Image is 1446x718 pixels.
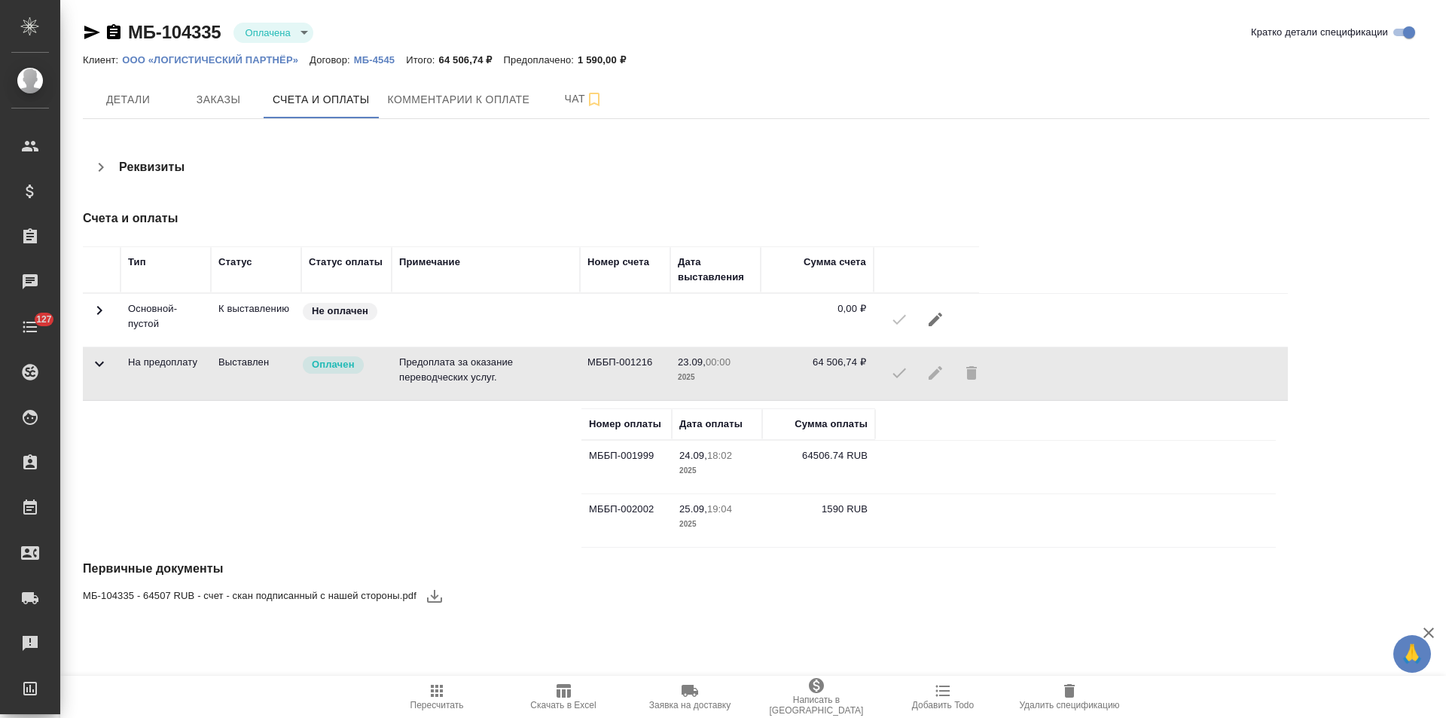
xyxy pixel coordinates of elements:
span: Кратко детали спецификации [1251,25,1388,40]
a: МБ-104335 [128,22,221,42]
td: Основной-пустой [120,294,211,347]
p: 24.09, [679,450,707,461]
span: МБ-104335 - 64507 RUB - счет - скан подписанный с нашей стороны.pdf [83,588,416,603]
button: Скопировать ссылку [105,23,123,41]
p: МБ-4545 [354,54,406,66]
span: Комментарии к оплате [388,90,530,109]
span: 🙏 [1399,638,1425,670]
p: 25.09, [679,503,707,515]
td: МББП-001216 [580,347,670,400]
p: ООО «ЛОГИСТИЧЕСКИЙ ПАРТНЁР» [122,54,310,66]
span: Toggle Row Expanded [90,310,108,322]
div: Дата выставления [678,255,753,285]
p: Не оплачен [312,304,368,319]
div: Статус [218,255,252,270]
div: Сумма оплаты [795,417,868,432]
p: Клиент: [83,54,122,66]
p: Договор: [310,54,354,66]
td: МББП-001999 [581,441,672,493]
p: Предоплачено: [504,54,578,66]
p: Счет отправлен к выставлению в ардеп, но в 1С не выгружен еще, разблокировать можно только на сто... [218,301,294,316]
span: Счета и оплаты [273,90,370,109]
h4: Реквизиты [119,158,185,176]
td: 1590 RUB [762,494,875,547]
div: Номер оплаты [589,417,661,432]
a: 127 [4,308,56,346]
p: Оплачен [312,357,355,372]
td: МББП-002002 [581,494,672,547]
p: 23.09, [678,356,706,368]
span: Детали [92,90,164,109]
button: 🙏 [1393,635,1431,673]
div: Сумма счета [804,255,866,270]
p: 64 506,74 ₽ [439,54,504,66]
p: 18:02 [707,450,732,461]
span: Чат [548,90,620,108]
h4: Первичные документы [83,560,981,578]
td: 64506.74 RUB [762,441,875,493]
a: МБ-4545 [354,53,406,66]
svg: Подписаться [585,90,603,108]
p: 2025 [679,517,755,532]
div: Оплачена [233,23,313,43]
div: Примечание [399,255,460,270]
div: Статус оплаты [309,255,383,270]
p: Выставлен [218,355,294,370]
p: 00:00 [706,356,731,368]
p: 2025 [678,370,753,385]
button: Редактировать [917,301,953,338]
span: 127 [27,312,61,327]
td: 64 506,74 ₽ [761,347,874,400]
div: Тип [128,255,146,270]
p: Предоплата за оказание переводческих услуг. [399,355,572,385]
p: 1 590,00 ₽ [578,54,637,66]
a: ООО «ЛОГИСТИЧЕСКИЙ ПАРТНЁР» [122,53,310,66]
button: Скопировать ссылку для ЯМессенджера [83,23,101,41]
p: 19:04 [707,503,732,515]
div: Дата оплаты [679,417,743,432]
span: Toggle Row Expanded [90,364,108,375]
p: Итого: [406,54,438,66]
p: 2025 [679,463,755,478]
div: Номер счета [587,255,649,270]
button: Оплачена [241,26,295,39]
td: На предоплату [120,347,211,400]
h4: Счета и оплаты [83,209,981,228]
td: 0,00 ₽ [761,294,874,347]
span: Заказы [182,90,255,109]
